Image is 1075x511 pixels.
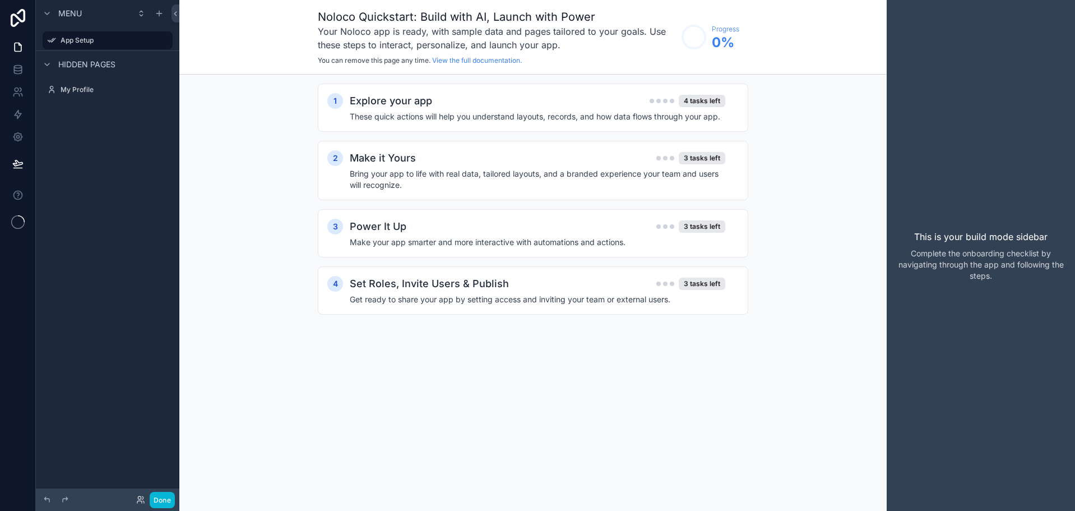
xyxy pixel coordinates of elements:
[318,9,676,25] h1: Noloco Quickstart: Build with AI, Launch with Power
[150,492,175,508] button: Done
[712,25,739,34] span: Progress
[318,56,430,65] span: You can remove this page any time.
[43,81,173,99] a: My Profile
[61,36,166,45] label: App Setup
[432,56,522,65] a: View the full documentation.
[318,25,676,52] h3: Your Noloco app is ready, with sample data and pages tailored to your goals. Use these steps to i...
[58,59,115,70] span: Hidden pages
[43,31,173,49] a: App Setup
[712,34,739,52] span: 0 %
[61,85,170,94] label: My Profile
[896,248,1066,282] p: Complete the onboarding checklist by navigating through the app and following the steps.
[58,8,82,19] span: Menu
[914,230,1048,243] p: This is your build mode sidebar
